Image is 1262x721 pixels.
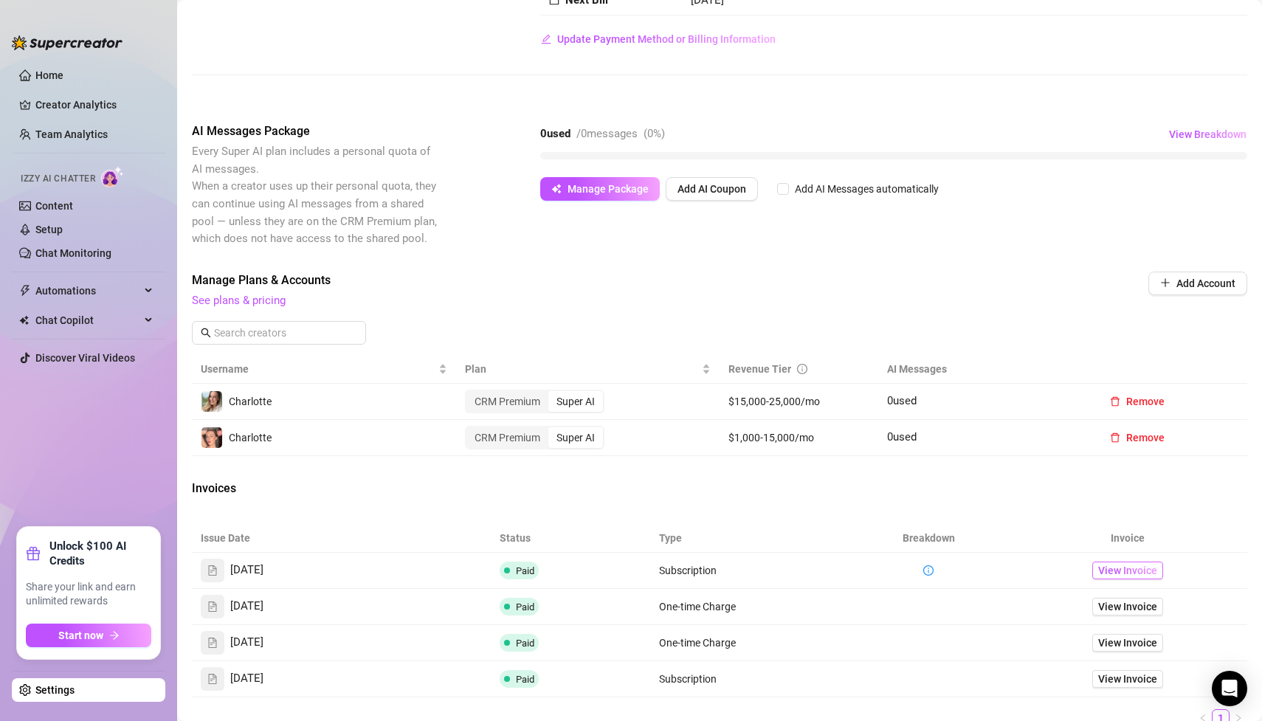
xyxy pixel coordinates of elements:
[1126,396,1165,407] span: Remove
[1098,671,1157,687] span: View Invoice
[229,396,272,407] span: Charlotte
[230,562,263,579] span: [DATE]
[35,684,75,696] a: Settings
[207,565,218,576] span: file-text
[201,391,222,412] img: Charlotte
[644,127,665,140] span: ( 0 %)
[207,601,218,612] span: file-text
[192,145,437,245] span: Every Super AI plan includes a personal quota of AI messages. When a creator uses up their person...
[677,183,746,195] span: Add AI Coupon
[26,546,41,561] span: gift
[720,384,878,420] td: $15,000-25,000/mo
[923,565,934,576] span: info-circle
[516,565,534,576] span: Paid
[12,35,123,50] img: logo-BBDzfeDw.svg
[1126,432,1165,444] span: Remove
[540,127,570,140] strong: 0 used
[1098,562,1157,579] span: View Invoice
[541,34,551,44] span: edit
[101,166,124,187] img: AI Chatter
[1092,634,1163,652] a: View Invoice
[201,328,211,338] span: search
[1110,396,1120,407] span: delete
[1098,390,1176,413] button: Remove
[797,364,807,374] span: info-circle
[1148,272,1247,295] button: Add Account
[516,638,534,649] span: Paid
[540,27,776,51] button: Update Payment Method or Billing Information
[887,394,917,407] span: 0 used
[109,630,120,641] span: arrow-right
[207,674,218,684] span: file-text
[1092,562,1163,579] a: View Invoice
[26,580,151,609] span: Share your link and earn unlimited rewards
[35,69,63,81] a: Home
[576,127,638,140] span: / 0 messages
[466,427,548,448] div: CRM Premium
[35,279,140,303] span: Automations
[516,674,534,685] span: Paid
[659,637,736,649] span: One-time Charge
[466,391,548,412] div: CRM Premium
[548,427,603,448] div: Super AI
[35,247,111,259] a: Chat Monitoring
[849,524,1008,553] th: Breakdown
[230,670,263,688] span: [DATE]
[192,524,491,553] th: Issue Date
[548,391,603,412] div: Super AI
[35,128,108,140] a: Team Analytics
[650,524,849,553] th: Type
[49,539,151,568] strong: Unlock $100 AI Credits
[1092,598,1163,615] a: View Invoice
[201,427,222,448] img: Charlotte
[659,601,736,613] span: One-time Charge
[35,352,135,364] a: Discover Viral Videos
[21,172,95,186] span: Izzy AI Chatter
[1098,426,1176,449] button: Remove
[26,624,151,647] button: Start nowarrow-right
[1110,432,1120,443] span: delete
[540,177,660,201] button: Manage Package
[35,224,63,235] a: Setup
[1098,635,1157,651] span: View Invoice
[659,565,717,576] span: Subscription
[557,33,776,45] span: Update Payment Method or Billing Information
[192,355,456,384] th: Username
[192,294,286,307] a: See plans & pricing
[1008,524,1247,553] th: Invoice
[1169,128,1247,140] span: View Breakdown
[1092,670,1163,688] a: View Invoice
[230,634,263,652] span: [DATE]
[465,390,604,413] div: segmented control
[207,638,218,648] span: file-text
[35,93,154,117] a: Creator Analytics
[192,480,440,497] span: Invoices
[230,598,263,615] span: [DATE]
[214,325,345,341] input: Search creators
[659,673,717,685] span: Subscription
[456,355,720,384] th: Plan
[516,601,534,613] span: Paid
[1160,277,1170,288] span: plus
[19,315,29,325] img: Chat Copilot
[568,183,649,195] span: Manage Package
[887,430,917,444] span: 0 used
[192,123,440,140] span: AI Messages Package
[19,285,31,297] span: thunderbolt
[229,432,272,444] span: Charlotte
[1168,123,1247,146] button: View Breakdown
[666,177,758,201] button: Add AI Coupon
[1176,277,1235,289] span: Add Account
[192,272,1048,289] span: Manage Plans & Accounts
[728,363,791,375] span: Revenue Tier
[795,181,939,197] div: Add AI Messages automatically
[58,629,103,641] span: Start now
[465,361,700,377] span: Plan
[878,355,1089,384] th: AI Messages
[491,524,650,553] th: Status
[1098,598,1157,615] span: View Invoice
[720,420,878,456] td: $1,000-15,000/mo
[1212,671,1247,706] div: Open Intercom Messenger
[465,426,604,449] div: segmented control
[201,361,435,377] span: Username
